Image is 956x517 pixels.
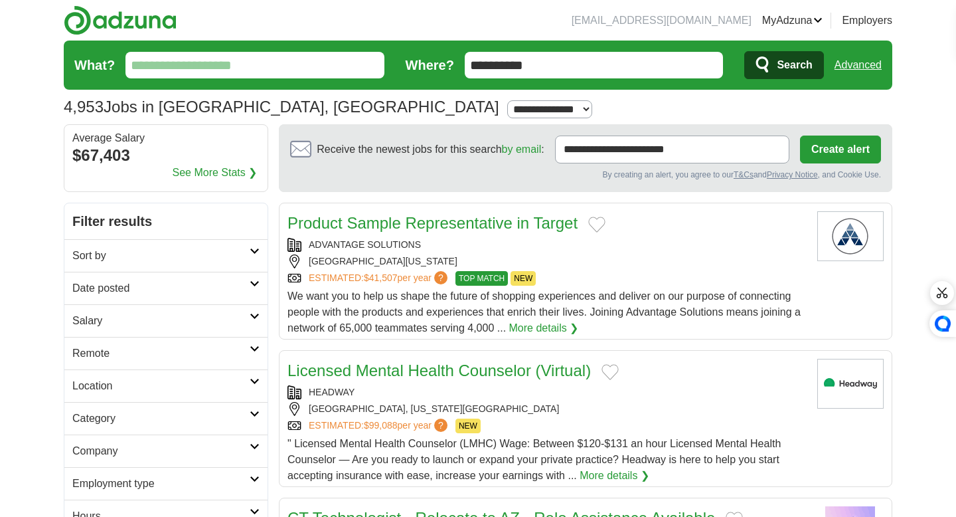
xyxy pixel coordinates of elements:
a: Product Sample Representative in Target [287,214,578,232]
span: NEW [455,419,481,433]
a: T&Cs [734,170,754,179]
a: ESTIMATED:$99,088per year? [309,419,450,433]
a: See More Stats ❯ [173,165,258,181]
h2: Salary [72,313,250,329]
a: HEADWAY [309,387,355,397]
span: 4,953 [64,95,104,119]
a: ESTIMATED:$41,507per year? [309,271,450,286]
a: Salary [64,304,268,337]
span: We want you to help us shape the future of shopping experiences and deliver on our purpose of con... [287,290,801,334]
a: Company [64,435,268,467]
a: More details ❯ [580,468,649,484]
a: MyAdzuna [762,13,823,29]
div: $67,403 [72,144,260,167]
button: Search [744,51,823,79]
a: ADVANTAGE SOLUTIONS [309,239,421,250]
img: Advantage Solutions logo [817,211,884,261]
a: Sort by [64,239,268,272]
a: Remote [64,337,268,369]
div: Average Salary [72,133,260,144]
a: Category [64,402,268,435]
li: [EMAIL_ADDRESS][DOMAIN_NAME] [572,13,752,29]
div: [GEOGRAPHIC_DATA], [US_STATE][GEOGRAPHIC_DATA] [287,402,807,416]
h2: Company [72,443,250,459]
img: Adzuna logo [64,5,177,35]
a: Privacy Notice [767,170,818,179]
span: Search [777,52,812,78]
div: By creating an alert, you agree to our and , and Cookie Use. [290,169,881,181]
span: NEW [511,271,536,286]
a: More details ❯ [509,320,579,336]
a: Location [64,369,268,402]
h1: Jobs in [GEOGRAPHIC_DATA], [GEOGRAPHIC_DATA] [64,98,499,116]
h2: Location [72,378,250,394]
button: Create alert [800,136,881,163]
div: [GEOGRAPHIC_DATA][US_STATE] [287,255,807,268]
a: Employers [842,13,892,29]
h2: Remote [72,346,250,362]
span: Receive the newest jobs for this search : [317,142,544,157]
h2: Filter results [64,203,268,239]
a: Advanced [835,52,882,78]
img: Headway logo [817,359,884,409]
span: ? [434,419,447,432]
h2: Sort by [72,248,250,264]
span: TOP MATCH [455,271,508,286]
a: Licensed Mental Health Counselor (Virtual) [287,362,591,379]
span: $41,507 [364,272,398,283]
span: " Licensed Mental Health Counselor (LMHC) Wage: Between $120-$131 an hour Licensed Mental Health ... [287,438,781,481]
span: $99,088 [364,420,398,431]
h2: Category [72,411,250,427]
a: Date posted [64,272,268,304]
button: Add to favorite jobs [588,217,605,233]
a: by email [502,144,542,155]
span: ? [434,271,447,284]
label: Where? [406,55,454,75]
a: Employment type [64,467,268,500]
h2: Employment type [72,476,250,492]
button: Add to favorite jobs [601,364,619,380]
h2: Date posted [72,280,250,296]
label: What? [74,55,115,75]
